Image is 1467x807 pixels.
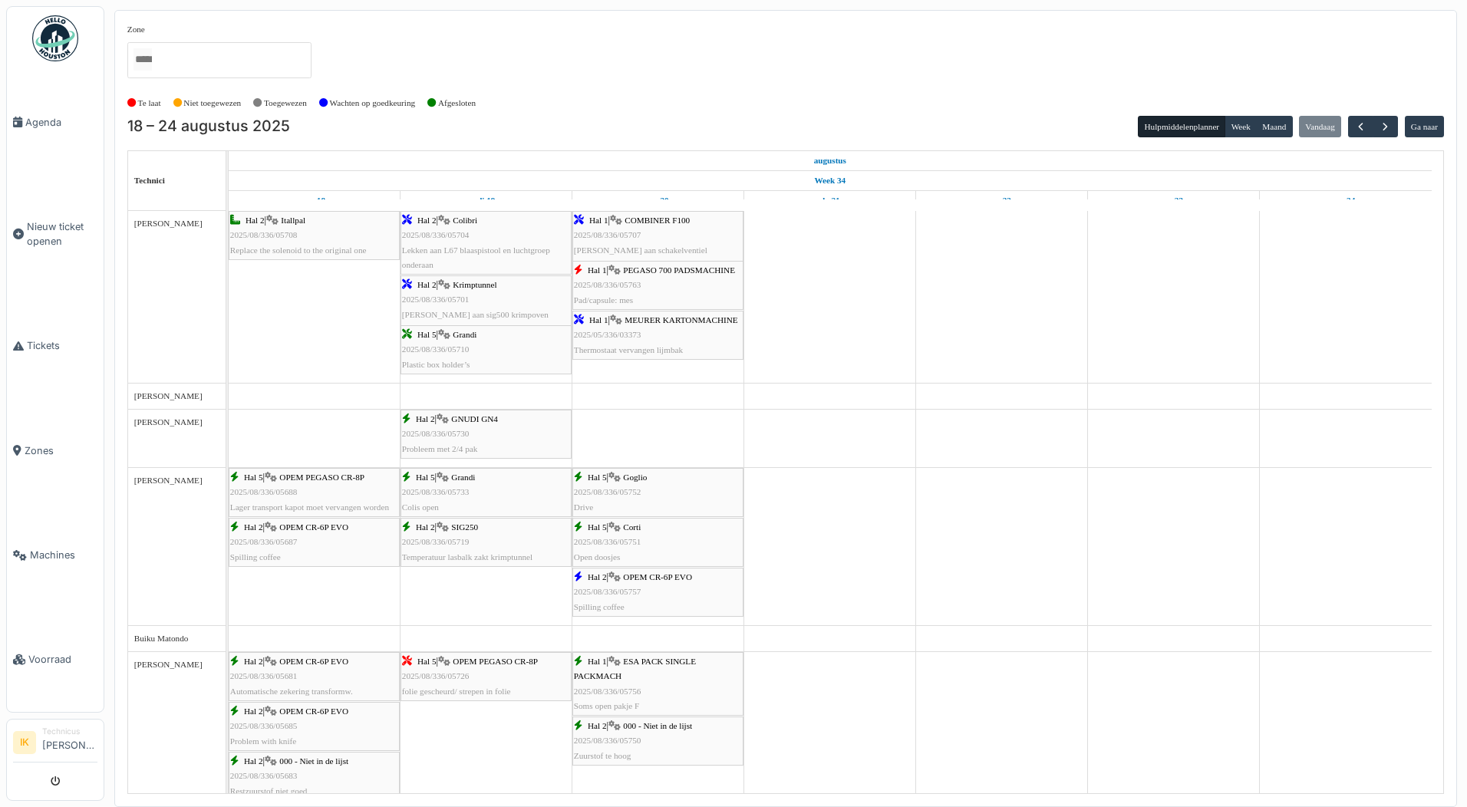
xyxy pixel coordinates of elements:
[183,97,241,110] label: Niet toegewezen
[574,570,742,614] div: |
[574,552,621,562] span: Open doosjes
[244,473,263,482] span: Hal 5
[402,654,570,699] div: |
[402,230,470,239] span: 2025/08/336/05704
[402,687,511,696] span: folie gescheurd/ strepen in folie
[244,657,263,666] span: Hal 2
[574,751,631,760] span: Zuurstof te hoog
[127,117,290,136] h2: 18 – 24 augustus 2025
[138,97,161,110] label: Te laat
[588,473,607,482] span: Hal 5
[7,174,104,294] a: Nieuw ticket openen
[574,657,696,680] span: ESA PACK SINGLE PACKMACH
[588,522,607,532] span: Hal 5
[230,654,398,699] div: |
[230,487,298,496] span: 2025/08/336/05688
[402,671,470,680] span: 2025/08/336/05726
[574,502,593,512] span: Drive
[279,473,364,482] span: OPEM PEGASO CR-8P
[989,191,1015,210] a: 22 augustus 2025
[7,70,104,174] a: Agenda
[134,476,203,485] span: [PERSON_NAME]
[279,756,348,766] span: 000 - Niet in de lijst
[279,657,348,666] span: OPEM CR-6P EVO
[625,315,737,324] span: MEURER KARTONMACHINE
[417,330,437,339] span: Hal 5
[574,245,707,269] span: [PERSON_NAME] aan schakelventiel folieklem L53
[264,97,307,110] label: Toegewezen
[230,721,298,730] span: 2025/08/336/05685
[279,707,348,716] span: OPEM CR-6P EVO
[402,429,470,438] span: 2025/08/336/05730
[127,23,145,36] label: Zone
[230,502,389,512] span: Lager transport kapot moet vervangen worden
[230,245,367,255] span: Replace the solenoid to the original one
[27,338,97,353] span: Tickets
[230,470,398,515] div: |
[574,230,641,239] span: 2025/08/336/05707
[402,552,532,562] span: Temperatuur lasbalk zakt krimptunnel
[25,443,97,458] span: Zones
[588,572,607,581] span: Hal 2
[402,470,570,515] div: |
[134,417,203,427] span: [PERSON_NAME]
[42,726,97,759] li: [PERSON_NAME]
[230,213,398,258] div: |
[25,115,97,130] span: Agenda
[416,473,435,482] span: Hal 5
[451,414,498,423] span: GNUDI GN4
[1373,116,1398,138] button: Volgende
[28,652,97,667] span: Voorraad
[402,344,470,354] span: 2025/08/336/05710
[574,330,641,339] span: 2025/05/336/03373
[32,15,78,61] img: Badge_color-CXgf-gQk.svg
[644,191,673,210] a: 20 augustus 2025
[330,97,416,110] label: Wachten op goedkeuring
[13,726,97,763] a: IK Technicus[PERSON_NAME]
[230,754,398,799] div: |
[810,151,850,170] a: 18 augustus 2025
[574,537,641,546] span: 2025/08/336/05751
[402,502,439,512] span: Colis open
[588,265,607,275] span: Hal 1
[453,280,496,289] span: Krimptunnel
[588,721,607,730] span: Hal 2
[230,736,296,746] span: Problem with knife
[574,602,625,611] span: Spilling coffee
[623,265,735,275] span: PEGASO 700 PADSMACHINE
[623,473,647,482] span: Goglio
[230,537,298,546] span: 2025/08/336/05687
[574,280,641,289] span: 2025/08/336/05763
[1256,116,1293,137] button: Maand
[574,470,742,515] div: |
[417,280,437,289] span: Hal 2
[402,278,570,337] div: |
[1161,191,1188,210] a: 23 augustus 2025
[1333,191,1360,210] a: 24 augustus 2025
[417,657,437,666] span: Hal 5
[42,726,97,737] div: Technicus
[473,191,499,210] a: 19 augustus 2025
[453,216,477,225] span: Colibri
[416,414,435,423] span: Hal 2
[574,213,742,272] div: |
[7,608,104,712] a: Voorraad
[574,719,742,763] div: |
[134,219,203,228] span: [PERSON_NAME]
[299,191,329,210] a: 18 augustus 2025
[574,654,742,713] div: |
[230,230,298,239] span: 2025/08/336/05708
[1225,116,1257,137] button: Week
[246,216,265,225] span: Hal 2
[402,295,470,304] span: 2025/08/336/05701
[623,572,692,581] span: OPEM CR-6P EVO
[402,213,570,272] div: |
[810,171,849,190] a: Week 34
[134,634,189,643] span: Buiku Matondo
[416,522,435,532] span: Hal 2
[1299,116,1341,137] button: Vandaag
[453,330,476,339] span: Grandi
[230,552,281,562] span: Spilling coffee
[402,487,470,496] span: 2025/08/336/05733
[402,537,470,546] span: 2025/08/336/05719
